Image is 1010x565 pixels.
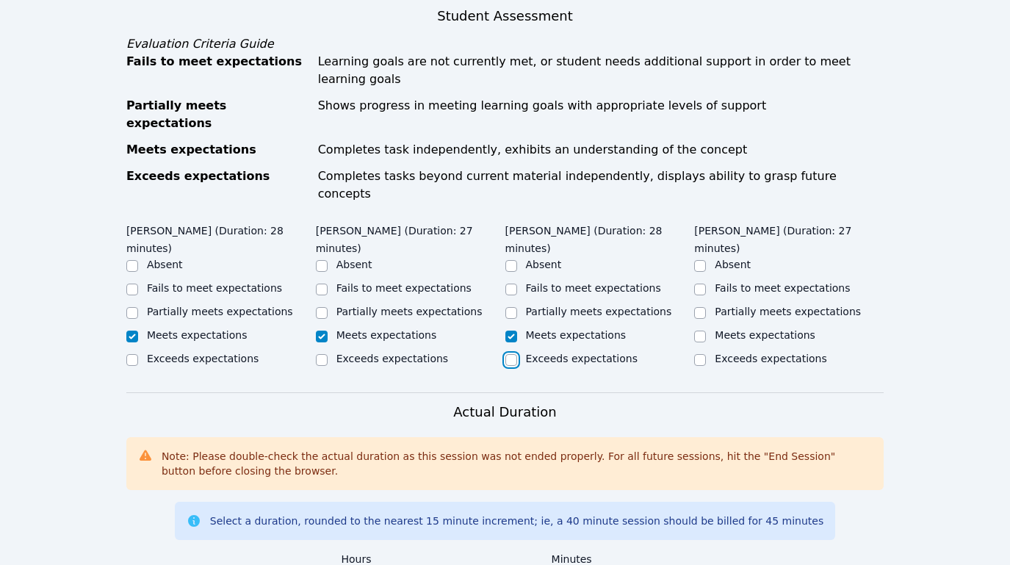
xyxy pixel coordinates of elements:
div: Meets expectations [126,141,309,159]
label: Absent [336,259,372,270]
label: Partially meets expectations [147,306,293,317]
div: Completes tasks beyond current material independently, displays ability to grasp future concepts [318,168,884,203]
label: Partially meets expectations [715,306,861,317]
label: Absent [147,259,183,270]
label: Absent [715,259,751,270]
label: Meets expectations [715,329,815,341]
label: Exceeds expectations [336,353,448,364]
div: Completes task independently, exhibits an understanding of the concept [318,141,884,159]
div: Partially meets expectations [126,97,309,132]
div: Exceeds expectations [126,168,309,203]
label: Fails to meet expectations [715,282,850,294]
div: Shows progress in meeting learning goals with appropriate levels of support [318,97,884,132]
legend: [PERSON_NAME] (Duration: 28 minutes) [126,217,316,257]
div: Select a duration, rounded to the nearest 15 minute increment; ie, a 40 minute session should be ... [210,514,823,528]
legend: [PERSON_NAME] (Duration: 27 minutes) [694,217,884,257]
div: Evaluation Criteria Guide [126,35,884,53]
div: Note: Please double-check the actual duration as this session was not ended properly. For all fut... [162,449,872,478]
div: Learning goals are not currently met, or student needs additional support in order to meet learni... [318,53,884,88]
label: Fails to meet expectations [526,282,661,294]
label: Meets expectations [336,329,437,341]
label: Partially meets expectations [526,306,672,317]
label: Meets expectations [147,329,248,341]
label: Fails to meet expectations [147,282,282,294]
h3: Student Assessment [126,6,884,26]
label: Partially meets expectations [336,306,483,317]
legend: [PERSON_NAME] (Duration: 28 minutes) [505,217,695,257]
label: Exceeds expectations [147,353,259,364]
label: Absent [526,259,562,270]
div: Fails to meet expectations [126,53,309,88]
label: Meets expectations [526,329,627,341]
label: Fails to meet expectations [336,282,472,294]
legend: [PERSON_NAME] (Duration: 27 minutes) [316,217,505,257]
label: Exceeds expectations [715,353,826,364]
label: Exceeds expectations [526,353,638,364]
h3: Actual Duration [453,402,556,422]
